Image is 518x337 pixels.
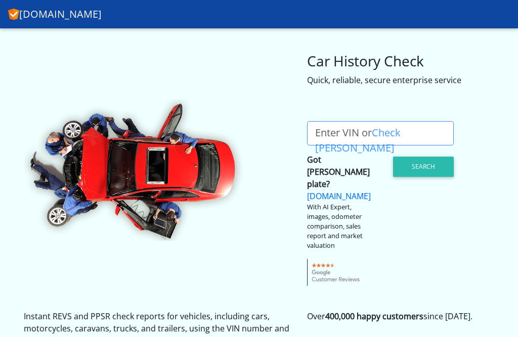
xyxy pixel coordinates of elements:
[307,310,494,322] p: Over since [DATE].
[307,259,365,286] img: gcr-badge-transparent.png.pagespeed.ce.05XcFOhvEz.png
[393,157,454,177] button: Search
[24,98,251,241] img: CheckVIN
[307,74,494,86] div: Quick, reliable, secure enterprise service
[8,7,19,20] img: CarHistory.net.au logo
[307,191,371,202] a: [DOMAIN_NAME]
[8,4,102,24] a: [DOMAIN_NAME]
[307,202,373,251] div: With AI Expert, images, odometer comparison, sales report and market valuation
[315,126,401,155] a: Check [PERSON_NAME]
[307,53,494,70] h3: Car History Check
[325,311,423,322] strong: 400,000 happy customers
[307,121,461,145] label: Enter VIN or
[307,154,370,190] strong: Got [PERSON_NAME] plate?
